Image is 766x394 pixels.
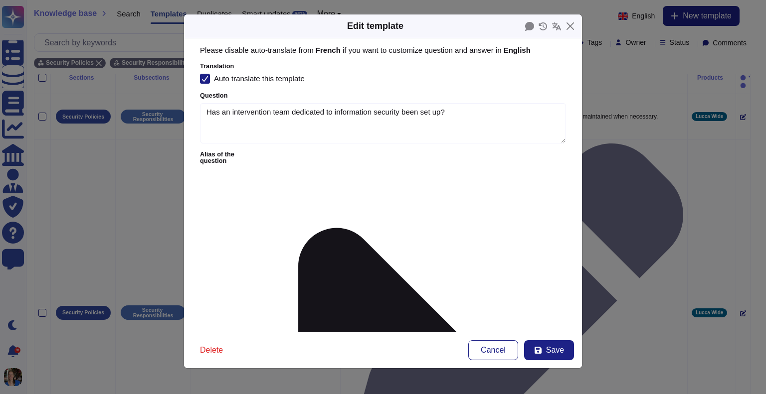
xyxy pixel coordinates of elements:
label: Translation [200,63,566,70]
b: English [504,46,531,54]
div: Auto translate this template [214,75,305,82]
span: Cancel [481,346,506,354]
button: Save [524,340,574,360]
label: Question [200,93,566,99]
button: Delete [192,340,231,360]
span: Save [546,346,564,354]
p: Please disable auto-translate from if you want to customize question and answer in [200,46,566,54]
b: French [316,46,341,54]
button: Cancel [468,340,518,360]
textarea: Has an intervention team dedicated to information security been set up? [200,103,566,144]
span: Delete [200,346,223,354]
div: Edit template [347,19,403,33]
button: Close [563,18,578,34]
